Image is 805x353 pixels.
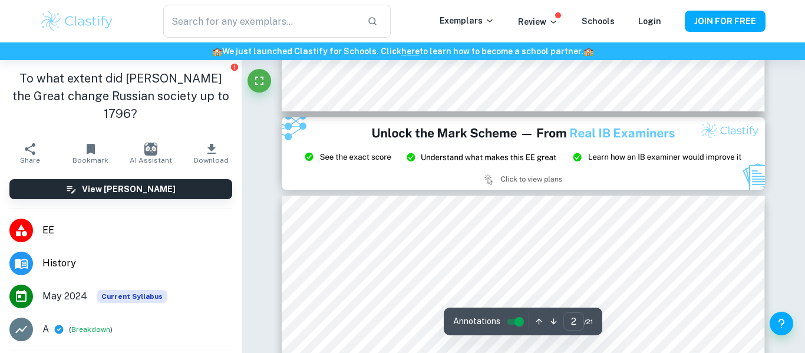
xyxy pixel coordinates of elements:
h1: To what extent did [PERSON_NAME] the Great change Russian society up to 1796? [9,70,232,123]
button: AI Assistant [121,137,181,170]
button: Fullscreen [248,69,271,93]
span: Share [20,156,40,164]
img: AI Assistant [144,143,157,156]
span: Bookmark [72,156,108,164]
span: May 2024 [42,289,87,303]
a: Schools [582,17,615,26]
button: Help and Feedback [770,312,793,335]
a: here [401,47,420,56]
button: Breakdown [71,324,110,335]
button: Download [181,137,241,170]
button: Report issue [230,62,239,71]
div: This exemplar is based on the current syllabus. Feel free to refer to it for inspiration/ideas wh... [97,290,167,303]
span: 🏫 [583,47,593,56]
span: EE [42,223,232,237]
button: View [PERSON_NAME] [9,179,232,199]
a: Login [638,17,661,26]
span: 🏫 [212,47,222,56]
p: Review [518,15,558,28]
span: Download [194,156,229,164]
input: Search for any exemplars... [163,5,358,38]
span: Annotations [453,315,500,328]
button: JOIN FOR FREE [685,11,766,32]
span: / 21 [584,316,593,327]
button: Bookmark [60,137,120,170]
img: Clastify logo [39,9,114,33]
h6: View [PERSON_NAME] [82,183,176,196]
span: AI Assistant [130,156,172,164]
h6: We just launched Clastify for Schools. Click to learn how to become a school partner. [2,45,803,58]
img: Ad [282,117,765,190]
span: ( ) [69,324,113,335]
p: A [42,322,49,336]
span: History [42,256,232,270]
p: Exemplars [440,14,494,27]
span: Current Syllabus [97,290,167,303]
